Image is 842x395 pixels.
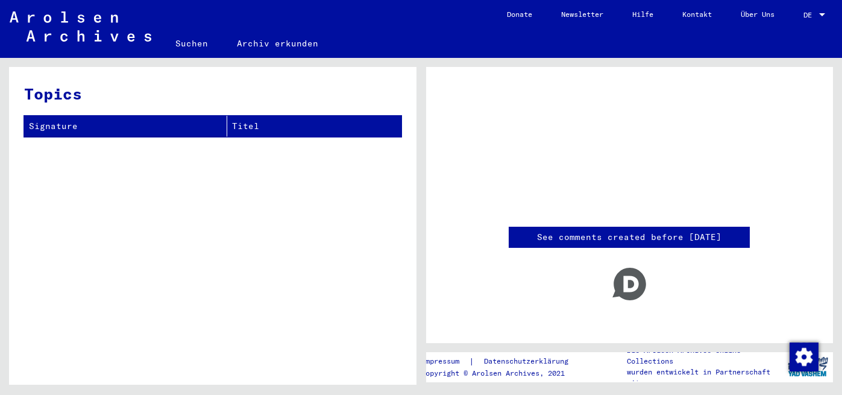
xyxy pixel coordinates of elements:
[627,345,782,367] p: Die Arolsen Archives Online-Collections
[227,116,401,137] th: Titel
[10,11,151,42] img: Arolsen_neg.svg
[24,116,227,137] th: Signature
[421,368,583,379] p: Copyright © Arolsen Archives, 2021
[474,355,583,368] a: Datenschutzerklärung
[421,355,583,368] div: |
[785,352,831,382] img: yv_logo.png
[24,82,401,106] h3: Topics
[421,355,469,368] a: Impressum
[803,11,817,19] span: DE
[627,367,782,388] p: wurden entwickelt in Partnerschaft mit
[161,29,222,58] a: Suchen
[537,231,721,244] a: See comments created before [DATE]
[222,29,333,58] a: Archiv erkunden
[790,343,818,371] img: Zustimmung ändern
